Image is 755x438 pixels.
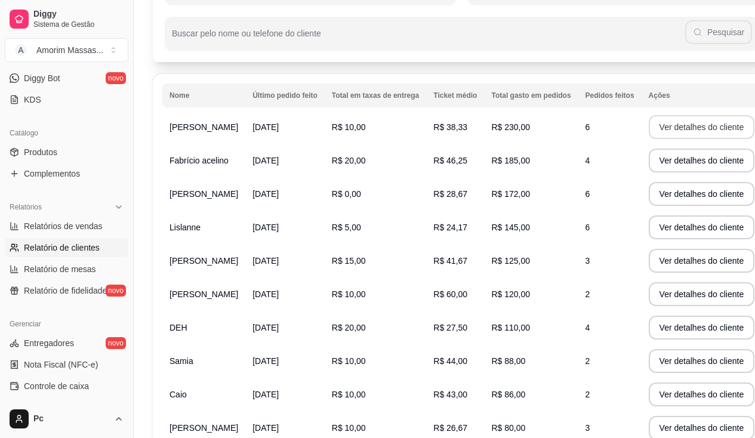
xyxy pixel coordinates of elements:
[172,32,685,44] input: Buscar pelo nome ou telefone do cliente
[433,189,467,199] span: R$ 28,67
[24,72,60,84] span: Diggy Bot
[24,94,41,106] span: KDS
[433,390,467,399] span: R$ 43,00
[170,156,229,165] span: Fabrício acelino
[649,249,755,273] button: Ver detalhes do cliente
[433,256,467,266] span: R$ 41,67
[325,84,427,107] th: Total em taxas de entrega
[5,334,128,353] a: Entregadoresnovo
[5,143,128,162] a: Produtos
[585,122,590,132] span: 6
[433,156,467,165] span: R$ 46,25
[24,285,107,297] span: Relatório de fidelidade
[426,84,484,107] th: Ticket médio
[33,9,124,20] span: Diggy
[252,256,279,266] span: [DATE]
[491,323,530,332] span: R$ 110,00
[5,238,128,257] a: Relatório de clientes
[649,149,755,172] button: Ver detalhes do cliente
[433,423,467,433] span: R$ 26,67
[33,414,109,424] span: Pc
[5,38,128,62] button: Select a team
[332,189,361,199] span: R$ 0,00
[332,256,366,266] span: R$ 15,00
[5,90,128,109] a: KDS
[332,423,366,433] span: R$ 10,00
[585,156,590,165] span: 4
[24,220,103,232] span: Relatórios de vendas
[578,84,642,107] th: Pedidos feitos
[24,168,80,180] span: Complementos
[245,84,325,107] th: Último pedido feito
[252,356,279,366] span: [DATE]
[491,189,530,199] span: R$ 172,00
[170,289,238,299] span: [PERSON_NAME]
[252,289,279,299] span: [DATE]
[252,423,279,433] span: [DATE]
[649,115,755,139] button: Ver detalhes do cliente
[5,217,128,236] a: Relatórios de vendas
[162,84,245,107] th: Nome
[585,289,590,299] span: 2
[5,260,128,279] a: Relatório de mesas
[170,122,238,132] span: [PERSON_NAME]
[170,189,238,199] span: [PERSON_NAME]
[170,323,187,332] span: DEH
[24,146,57,158] span: Produtos
[5,281,128,300] a: Relatório de fidelidadenovo
[170,423,238,433] span: [PERSON_NAME]
[332,223,361,232] span: R$ 5,00
[170,256,238,266] span: [PERSON_NAME]
[252,189,279,199] span: [DATE]
[585,423,590,433] span: 3
[252,223,279,232] span: [DATE]
[332,289,366,299] span: R$ 10,00
[585,390,590,399] span: 2
[585,223,590,232] span: 6
[5,69,128,88] a: Diggy Botnovo
[5,314,128,334] div: Gerenciar
[15,44,27,56] span: A
[33,20,124,29] span: Sistema de Gestão
[10,202,42,212] span: Relatórios
[491,122,530,132] span: R$ 230,00
[5,405,128,433] button: Pc
[24,337,74,349] span: Entregadores
[252,122,279,132] span: [DATE]
[491,156,530,165] span: R$ 185,00
[484,84,578,107] th: Total gasto em pedidos
[585,323,590,332] span: 4
[332,323,366,332] span: R$ 20,00
[332,122,366,132] span: R$ 10,00
[649,182,755,206] button: Ver detalhes do cliente
[433,289,467,299] span: R$ 60,00
[585,256,590,266] span: 3
[332,156,366,165] span: R$ 20,00
[491,256,530,266] span: R$ 125,00
[24,263,96,275] span: Relatório de mesas
[433,356,467,366] span: R$ 44,00
[491,356,525,366] span: R$ 88,00
[252,156,279,165] span: [DATE]
[36,44,103,56] div: Amorim Massas ...
[5,398,128,417] a: Controle de fiado
[24,380,89,392] span: Controle de caixa
[491,390,525,399] span: R$ 86,00
[24,359,98,371] span: Nota Fiscal (NFC-e)
[332,390,366,399] span: R$ 10,00
[649,282,755,306] button: Ver detalhes do cliente
[252,390,279,399] span: [DATE]
[649,383,755,406] button: Ver detalhes do cliente
[433,323,467,332] span: R$ 27,50
[5,124,128,143] div: Catálogo
[5,377,128,396] a: Controle de caixa
[433,223,467,232] span: R$ 24,17
[170,390,187,399] span: Caio
[332,356,366,366] span: R$ 10,00
[433,122,467,132] span: R$ 38,33
[5,5,128,33] a: DiggySistema de Gestão
[491,223,530,232] span: R$ 145,00
[585,356,590,366] span: 2
[649,316,755,340] button: Ver detalhes do cliente
[24,242,100,254] span: Relatório de clientes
